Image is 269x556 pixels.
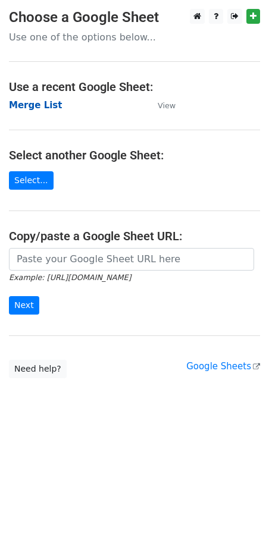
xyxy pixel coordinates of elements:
[209,499,269,556] iframe: Chat Widget
[146,100,176,111] a: View
[9,248,254,271] input: Paste your Google Sheet URL here
[9,229,260,243] h4: Copy/paste a Google Sheet URL:
[9,171,54,190] a: Select...
[9,100,62,111] a: Merge List
[9,9,260,26] h3: Choose a Google Sheet
[9,273,131,282] small: Example: [URL][DOMAIN_NAME]
[9,31,260,43] p: Use one of the options below...
[9,360,67,378] a: Need help?
[9,148,260,162] h4: Select another Google Sheet:
[158,101,176,110] small: View
[186,361,260,372] a: Google Sheets
[9,80,260,94] h4: Use a recent Google Sheet:
[9,296,39,315] input: Next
